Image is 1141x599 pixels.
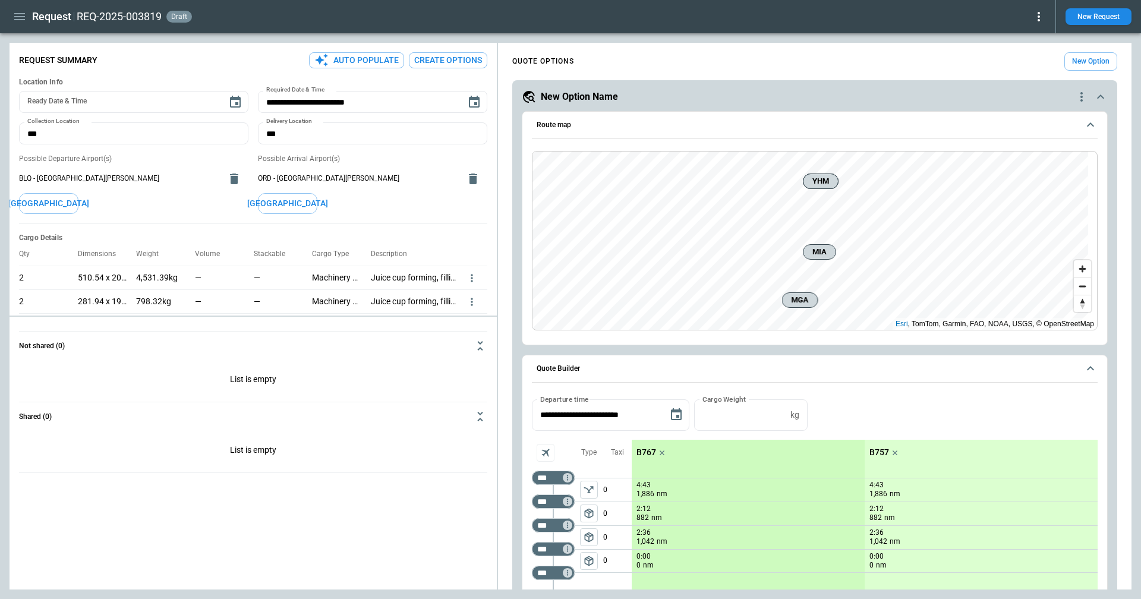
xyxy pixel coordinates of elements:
div: Machinery & Industrial Equipment [312,266,371,289]
p: nm [657,489,667,499]
div: Too short [532,542,575,556]
div: Too short [532,518,575,532]
p: 0 [603,502,632,525]
span: Type of sector [580,481,598,499]
span: YHM [808,175,833,187]
h2: REQ-2025-003819 [77,10,162,24]
p: 2:36 [869,528,884,537]
p: 798.32kg [136,297,171,307]
p: 2:12 [636,505,651,513]
p: 1,886 [869,489,887,499]
p: 0 [603,526,632,549]
p: 2 [19,273,24,283]
a: Esri [896,320,908,328]
p: nm [876,560,887,570]
p: — [195,297,201,307]
p: 0:00 [636,552,651,561]
p: 510.54 x 205.74 x 276.86cm [78,273,127,283]
p: nm [657,537,667,547]
p: 4:43 [869,481,884,490]
p: nm [890,489,900,499]
div: Juice cup forming, filling, and sealing machine - Crate type 2 [371,289,466,313]
h6: Cargo Details [19,234,487,242]
p: — [254,297,260,307]
label: Delivery Location [266,117,312,126]
div: 510.54 x 205.74 x 276.86cm [78,266,137,289]
p: 4:43 [636,481,651,490]
button: New Option [1064,52,1117,71]
p: 1,886 [636,489,654,499]
p: Possible Arrival Airport(s) [258,154,487,164]
div: Too short [532,494,575,509]
p: 0 [603,478,632,502]
p: 0 [636,560,641,570]
div: Not shared (0) [19,431,487,472]
button: left aligned [580,481,598,499]
label: Required Date & Time [266,86,324,94]
p: kg [790,410,799,420]
button: Quote Builder [532,355,1098,383]
h6: Route map [537,121,571,129]
button: delete [461,167,485,191]
p: nm [884,513,895,523]
p: nm [651,513,662,523]
button: New Request [1066,8,1131,25]
span: package_2 [583,555,595,567]
p: — [195,273,201,283]
span: package_2 [583,507,595,519]
div: 401.32 x 231.14 x 279.4cm [78,313,137,337]
p: 2 [19,297,24,307]
p: Machinery & Industrial Equipment [312,273,361,283]
button: [GEOGRAPHIC_DATA] [19,193,78,214]
p: Taxi [611,447,624,458]
div: Juice cup forming, filling, and sealing machine - Crate type 3 [371,313,466,337]
span: ORD - [GEOGRAPHIC_DATA][PERSON_NAME] [258,174,459,184]
p: 882 [636,513,649,523]
p: Type [581,447,597,458]
p: 1,042 [636,537,654,547]
p: 2:36 [636,528,651,537]
canvas: Map [532,152,1088,330]
p: 281.94 x 195.58 x 241.3cm [78,297,127,307]
span: package_2 [583,531,595,543]
p: Weight [136,250,168,258]
button: Not shared (0) [19,332,487,360]
button: Shared (0) [19,402,487,431]
span: Type of sector [580,528,598,546]
h6: Location Info [19,78,487,87]
p: 882 [869,513,882,523]
label: Departure time [540,394,589,404]
span: MIA [808,246,831,258]
button: more [466,296,478,308]
p: Request Summary [19,55,97,65]
button: delete [222,167,246,191]
h6: Quote Builder [537,365,580,373]
span: Type of sector [580,552,598,570]
button: left aligned [580,528,598,546]
button: New Option Namequote-option-actions [522,90,1108,104]
h6: Shared (0) [19,413,52,421]
h4: QUOTE OPTIONS [512,59,574,64]
p: Volume [195,250,229,258]
div: Too short [532,566,575,580]
p: Description [371,250,417,258]
div: quote-option-actions [1074,90,1089,104]
span: draft [169,12,190,21]
p: Machinery & Industrial Equipment [312,297,361,307]
p: 1,042 [869,537,887,547]
button: Route map [532,112,1098,139]
div: Too short [532,471,575,485]
button: Choose date, selected date is Sep 19, 2025 [462,90,486,114]
button: Zoom in [1074,260,1091,278]
h5: New Option Name [541,90,618,103]
button: Zoom out [1074,278,1091,295]
p: 0 [869,560,874,570]
p: List is empty [19,431,487,472]
span: BLQ - [GEOGRAPHIC_DATA][PERSON_NAME] [19,174,220,184]
p: Juice cup forming, filling, and sealing machine - Crate type 2 [371,297,456,307]
div: Not shared (0) [19,360,487,402]
div: , TomTom, Garmin, FAO, NOAA, USGS, © OpenStreetMap [896,318,1094,330]
button: [GEOGRAPHIC_DATA] [258,193,317,214]
p: 0:00 [869,552,884,561]
div: 281.94 x 195.58 x 241.3cm [78,289,137,313]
